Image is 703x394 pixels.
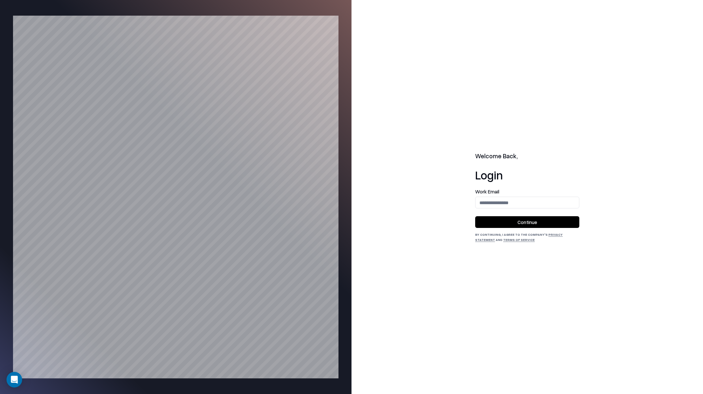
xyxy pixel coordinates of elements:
h2: Welcome Back, [475,152,579,161]
button: Continue [475,216,579,228]
h1: Login [475,168,579,181]
label: Work Email [475,189,579,194]
div: By continuing, I agree to the Company's and [475,232,579,242]
a: Terms of Service [503,238,535,242]
div: Open Intercom Messenger [7,372,22,387]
